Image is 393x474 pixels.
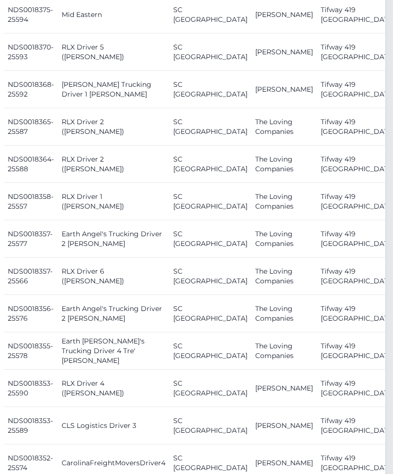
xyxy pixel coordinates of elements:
[4,258,58,295] td: NDS0018357-25566
[4,71,58,108] td: NDS0018368-25592
[251,33,317,71] td: [PERSON_NAME]
[251,332,317,370] td: The Loving Companies
[4,183,58,220] td: NDS0018358-25557
[58,71,169,108] td: [PERSON_NAME] Trucking Driver 1 [PERSON_NAME]
[169,258,251,295] td: SC [GEOGRAPHIC_DATA]
[169,407,251,444] td: SC [GEOGRAPHIC_DATA]
[251,258,317,295] td: The Loving Companies
[4,220,58,258] td: NDS0018357-25577
[58,258,169,295] td: RLX Driver 6 ([PERSON_NAME])
[169,370,251,407] td: SC [GEOGRAPHIC_DATA]
[58,146,169,183] td: RLX Driver 2 ([PERSON_NAME])
[251,108,317,146] td: The Loving Companies
[251,183,317,220] td: The Loving Companies
[251,71,317,108] td: [PERSON_NAME]
[58,220,169,258] td: Earth Angel's Trucking Driver 2 [PERSON_NAME]
[58,108,169,146] td: RLX Driver 2 ([PERSON_NAME])
[251,220,317,258] td: The Loving Companies
[251,407,317,444] td: [PERSON_NAME]
[58,295,169,332] td: Earth Angel's Trucking Driver 2 [PERSON_NAME]
[58,332,169,370] td: Earth [PERSON_NAME]'s Trucking Driver 4 Tre' [PERSON_NAME]
[169,220,251,258] td: SC [GEOGRAPHIC_DATA]
[251,146,317,183] td: The Loving Companies
[169,108,251,146] td: SC [GEOGRAPHIC_DATA]
[4,407,58,444] td: NDS0018353-25589
[58,33,169,71] td: RLX Driver 5 ([PERSON_NAME])
[169,295,251,332] td: SC [GEOGRAPHIC_DATA]
[4,33,58,71] td: NDS0018370-25593
[169,183,251,220] td: SC [GEOGRAPHIC_DATA]
[169,33,251,71] td: SC [GEOGRAPHIC_DATA]
[169,332,251,370] td: SC [GEOGRAPHIC_DATA]
[169,146,251,183] td: SC [GEOGRAPHIC_DATA]
[4,370,58,407] td: NDS0018353-25590
[4,332,58,370] td: NDS0018355-25578
[58,407,169,444] td: CLS Logistics Driver 3
[58,183,169,220] td: RLX Driver 1 ([PERSON_NAME])
[169,71,251,108] td: SC [GEOGRAPHIC_DATA]
[4,146,58,183] td: NDS0018364-25588
[251,370,317,407] td: [PERSON_NAME]
[4,295,58,332] td: NDS0018356-25576
[4,108,58,146] td: NDS0018365-25587
[251,295,317,332] td: The Loving Companies
[58,370,169,407] td: RLX Driver 4 ([PERSON_NAME])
